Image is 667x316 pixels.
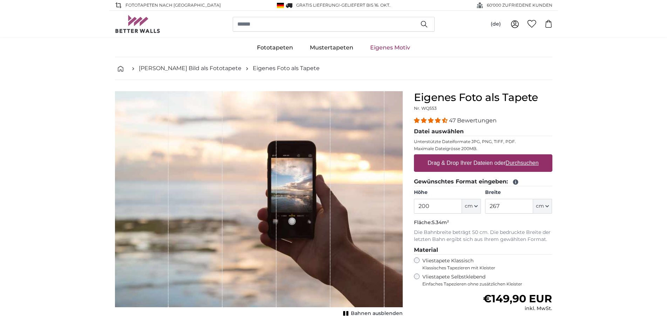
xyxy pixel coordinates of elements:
span: Nr. WQ553 [414,106,437,111]
u: Durchsuchen [505,160,538,166]
div: inkl. MwSt. [483,305,552,312]
label: Vliestapete Selbstklebend [422,274,552,287]
button: cm [533,199,552,214]
p: Fläche: [414,219,552,226]
h1: Eigenes Foto als Tapete [414,91,552,104]
a: Eigenes Foto als Tapete [253,64,320,73]
span: 47 Bewertungen [449,117,497,124]
legend: Gewünschtes Format eingeben: [414,177,552,186]
label: Breite [485,189,552,196]
p: Unterstützte Dateiformate JPG, PNG, TIFF, PDF. [414,139,552,144]
a: [PERSON_NAME] Bild als Fototapete [139,64,241,73]
span: - [340,2,390,8]
a: Eigenes Motiv [362,39,418,57]
legend: Datei auswählen [414,127,552,136]
span: 60'000 ZUFRIEDENE KUNDEN [487,2,552,8]
label: Vliestapete Klassisch [422,257,546,271]
span: €149,90 EUR [483,292,552,305]
button: cm [462,199,481,214]
button: (de) [485,18,506,31]
label: Höhe [414,189,481,196]
legend: Material [414,246,552,255]
img: Deutschland [277,3,284,8]
a: Fototapeten [249,39,301,57]
span: Klassisches Tapezieren mit Kleister [422,265,546,271]
nav: breadcrumbs [115,57,552,80]
p: Die Bahnbreite beträgt 50 cm. Die bedruckte Breite der letzten Bahn ergibt sich aus Ihrem gewählt... [414,229,552,243]
span: 4.38 stars [414,117,449,124]
label: Drag & Drop Ihrer Dateien oder [425,156,542,170]
img: Betterwalls [115,15,161,33]
span: Fototapeten nach [GEOGRAPHIC_DATA] [125,2,221,8]
span: cm [536,203,544,210]
p: Maximale Dateigrösse 200MB. [414,146,552,152]
span: Einfaches Tapezieren ohne zusätzlichen Kleister [422,281,552,287]
span: cm [465,203,473,210]
span: 5.34m² [432,219,449,226]
a: Mustertapeten [301,39,362,57]
span: Geliefert bis 16. Okt. [341,2,390,8]
span: GRATIS Lieferung! [296,2,340,8]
